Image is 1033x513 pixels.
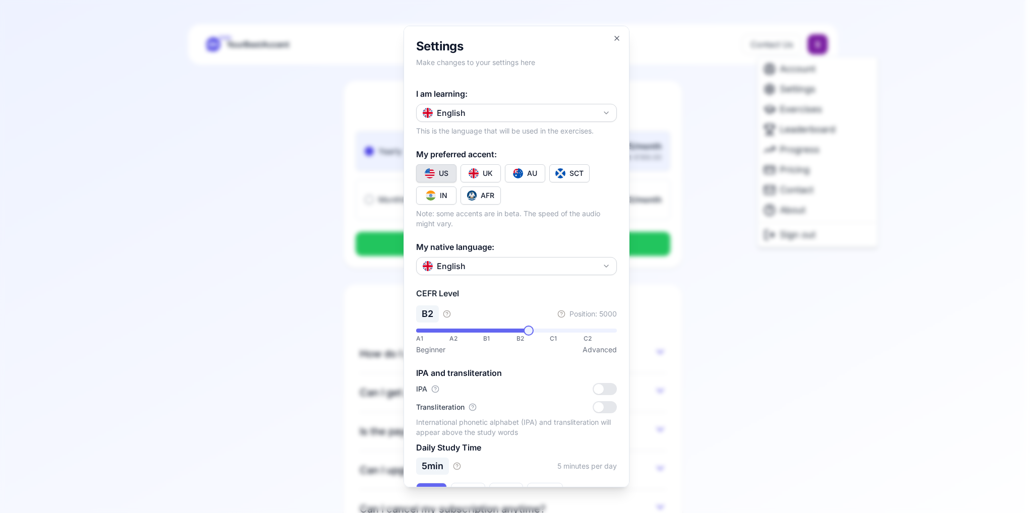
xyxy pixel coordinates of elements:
[483,168,493,178] div: UK
[583,345,617,355] span: Advanced
[416,345,445,355] span: Beginner
[461,164,501,182] button: Toggle en-UK
[505,164,545,182] button: Toggle en-AU
[569,168,584,178] div: SCT
[416,88,468,100] label: I am learning:
[461,186,501,205] button: Toggle en-US-AFR
[426,190,436,201] img: in
[416,335,449,343] div: A1
[555,168,565,178] img: gb-sct
[416,209,617,229] p: Note: some accents are in beta. The speed of the audio might vary.
[416,38,617,54] h2: Settings
[416,384,427,394] span: IPA
[489,483,523,499] button: 15 min
[416,368,502,378] label: IPA and transliteration
[440,190,447,201] div: IN
[516,335,550,343] div: B2
[549,164,590,182] button: Toggle en-GB-SCT
[584,335,617,343] div: C2
[449,335,483,343] div: A2
[416,164,456,182] button: Toggle en-US
[425,168,435,178] img: us
[467,190,477,201] img: en-US-AFR flag
[469,168,479,178] img: uk
[416,126,594,136] p: This is the language that will be used in the exercises.
[550,335,583,343] div: C1
[513,168,523,178] img: au
[423,108,433,118] img: en
[416,149,497,159] label: My preferred accent:
[423,261,433,271] img: en
[423,260,466,272] div: English
[483,335,516,343] div: B1
[527,168,537,178] div: AU
[557,461,617,471] span: 5 minutes per day
[439,168,448,178] div: US
[416,305,439,323] div: B2
[451,483,485,499] button: 10 min
[481,190,494,201] div: AFR
[423,107,466,119] div: English
[416,287,617,299] h3: CEFR Level
[416,186,456,205] button: Toggle en-IN
[569,309,617,319] span: Position: 5000
[416,458,449,475] div: 5 min
[416,483,447,499] button: 5 min
[416,241,494,253] label: My native language:
[416,417,617,437] p: International phonetic alphabet (IPA) and transliteration will appear above the study words
[416,57,617,68] p: Make changes to your settings here
[527,483,563,499] button: 20 min
[416,402,465,412] span: Transliteration
[416,442,481,453] label: Daily Study Time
